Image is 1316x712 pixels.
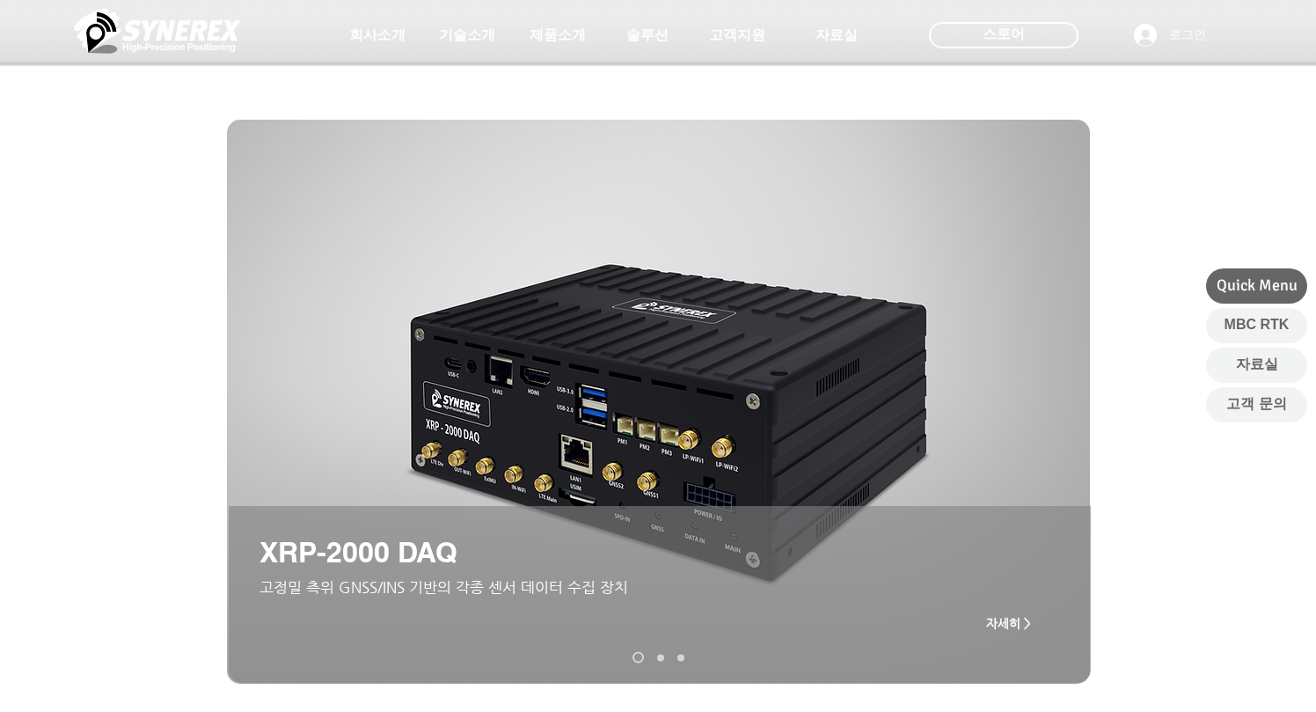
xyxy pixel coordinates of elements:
[423,18,511,53] a: 기술소개
[260,535,457,569] span: XRP-2000 DAQ
[657,654,664,661] a: XRP-2000
[333,18,421,53] a: 회사소개
[929,22,1078,48] div: 스토어
[1217,275,1298,297] span: Quick Menu
[1206,348,1307,383] a: 자료실
[1226,394,1286,414] span: 고객 문의
[1206,387,1307,422] a: 고객 문의
[349,26,406,45] span: 회사소개
[439,26,495,45] span: 기술소개
[1163,26,1212,44] span: 로그인
[693,18,781,53] a: 고객지원
[227,120,1090,684] img: XRP2000DAQ_02.png
[973,606,1043,641] a: 자세히 >
[1206,268,1307,304] div: Quick Menu
[74,4,241,57] img: 씨너렉스_White_simbol_대지 1.png
[677,654,684,661] a: MGI-2000
[603,18,691,53] a: 솔루션
[983,25,1025,44] span: 스토어
[1114,636,1316,712] iframe: Wix Chat
[514,18,602,53] a: 제품소개
[815,26,858,45] span: 자료실
[1225,315,1290,334] span: MBC RTK
[1236,355,1278,374] span: 자료실
[793,18,881,53] a: 자료실
[1122,18,1218,52] button: 로그인
[986,616,1031,630] span: 자세히 >
[227,120,1090,684] div: 슬라이드쇼
[709,26,765,45] span: 고객지원
[626,652,691,664] nav: 슬라이드
[1206,308,1307,343] a: MBC RTK
[626,26,669,45] span: 솔루션
[260,578,628,596] span: ​고정밀 측위 GNSS/INS 기반의 각종 센서 데이터 수집 장치
[530,26,586,45] span: 제품소개
[632,652,644,664] a: XRP-2000 DAQ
